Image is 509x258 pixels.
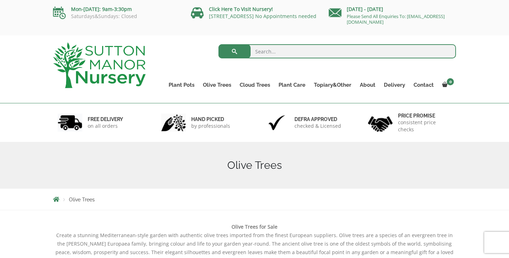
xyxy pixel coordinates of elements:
nav: Breadcrumbs [53,196,456,202]
a: Plant Pots [164,80,199,90]
b: Olive Trees for Sale [232,223,277,230]
input: Search... [218,44,456,58]
p: by professionals [191,122,230,130]
h6: Defra approved [294,116,341,122]
p: consistent price checks [398,119,452,133]
h1: Olive Trees [53,159,456,172]
h6: hand picked [191,116,230,122]
img: 2.jpg [161,114,186,132]
a: [STREET_ADDRESS] No Appointments needed [209,13,316,19]
a: Please Send All Enquiries To: [EMAIL_ADDRESS][DOMAIN_NAME] [347,13,445,25]
a: Topiary&Other [310,80,356,90]
span: Olive Trees [69,197,95,202]
h6: FREE DELIVERY [88,116,123,122]
img: 3.jpg [264,114,289,132]
p: checked & Licensed [294,122,341,130]
a: About [356,80,380,90]
p: [DATE] - [DATE] [329,5,456,13]
a: Click Here To Visit Nursery! [209,6,273,12]
img: 1.jpg [58,114,82,132]
h6: Price promise [398,113,452,119]
a: Olive Trees [199,80,235,90]
p: Saturdays&Sundays: Closed [53,13,180,19]
a: Delivery [380,80,409,90]
p: Mon-[DATE]: 9am-3:30pm [53,5,180,13]
img: 4.jpg [368,112,393,133]
a: Contact [409,80,438,90]
a: 0 [438,80,456,90]
span: 0 [447,78,454,85]
a: Cloud Trees [235,80,274,90]
img: logo [53,42,146,88]
a: Plant Care [274,80,310,90]
p: on all orders [88,122,123,130]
